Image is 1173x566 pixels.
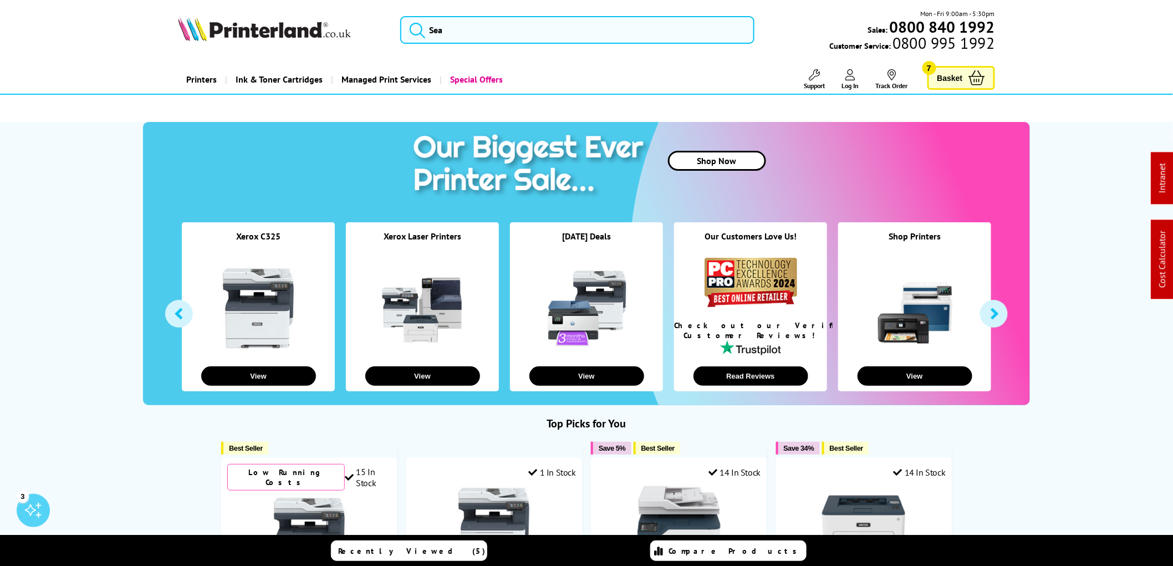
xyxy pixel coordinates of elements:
[331,65,440,94] a: Managed Print Services
[876,69,908,90] a: Track Order
[178,65,225,94] a: Printers
[830,444,864,452] span: Best Seller
[591,442,631,455] button: Save 5%
[201,366,316,386] button: View
[708,467,761,478] div: 14 In Stock
[634,442,681,455] button: Best Seller
[331,540,487,561] a: Recently Viewed (5)
[227,464,345,491] div: Low Running Costs
[776,442,820,455] button: Save 34%
[829,38,994,51] span: Customer Service:
[650,540,807,561] a: Compare Products
[674,231,827,256] div: Our Customers Love Us!
[345,466,391,488] div: 15 In Stock
[668,151,766,171] a: Shop Now
[221,442,268,455] button: Best Seller
[937,70,963,85] span: Basket
[669,546,803,556] span: Compare Products
[528,467,576,478] div: 1 In Stock
[838,231,991,256] div: Shop Printers
[868,24,888,35] span: Sales:
[178,17,351,41] img: Printerland Logo
[229,444,263,452] span: Best Seller
[927,66,995,90] a: Basket 7
[888,22,995,32] a: 0800 840 1992
[17,490,29,502] div: 3
[407,122,655,209] img: printer sale
[338,546,486,556] span: Recently Viewed (5)
[890,17,995,37] b: 0800 840 1992
[842,81,859,90] span: Log In
[894,467,946,478] div: 14 In Stock
[842,69,859,90] a: Log In
[804,69,825,90] a: Support
[178,17,386,43] a: Printerland Logo
[674,320,827,340] div: Check out our Verified Customer Reviews!
[384,231,461,242] a: Xerox Laser Printers
[641,444,675,452] span: Best Seller
[365,366,480,386] button: View
[922,61,936,75] span: 7
[784,444,814,452] span: Save 34%
[804,81,825,90] span: Support
[510,231,663,256] div: [DATE] Deals
[822,442,869,455] button: Best Seller
[236,231,280,242] a: Xerox C325
[693,366,808,386] button: Read Reviews
[440,65,511,94] a: Special Offers
[1157,164,1168,193] a: Intranet
[921,8,995,19] span: Mon - Fri 9:00am - 5:30pm
[858,366,972,386] button: View
[236,65,323,94] span: Ink & Toner Cartridges
[225,65,331,94] a: Ink & Toner Cartridges
[400,16,754,44] input: Sea
[599,444,625,452] span: Save 5%
[529,366,644,386] button: View
[891,38,994,48] span: 0800 995 1992
[1157,231,1168,288] a: Cost Calculator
